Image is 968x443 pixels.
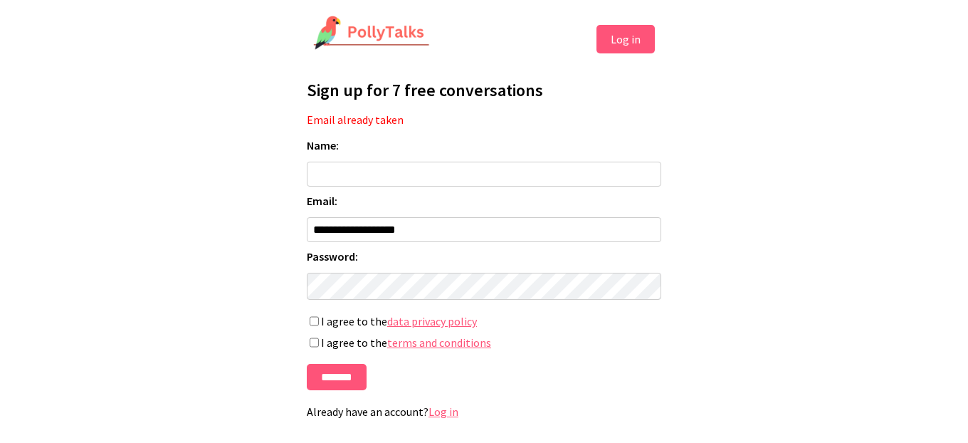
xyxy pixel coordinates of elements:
a: data privacy policy [387,314,477,328]
img: PollyTalks Logo [313,16,430,51]
input: I agree to theterms and conditions [310,338,319,348]
label: Password: [307,249,661,264]
p: Email already taken [307,113,661,127]
a: terms and conditions [387,335,491,350]
a: Log in [428,405,458,419]
h1: Sign up for 7 free conversations [307,79,661,101]
label: I agree to the [307,335,661,350]
button: Log in [596,25,655,53]
input: I agree to thedata privacy policy [310,316,319,326]
p: Already have an account? [307,405,661,419]
label: Name: [307,138,661,152]
label: Email: [307,194,661,208]
label: I agree to the [307,314,661,328]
